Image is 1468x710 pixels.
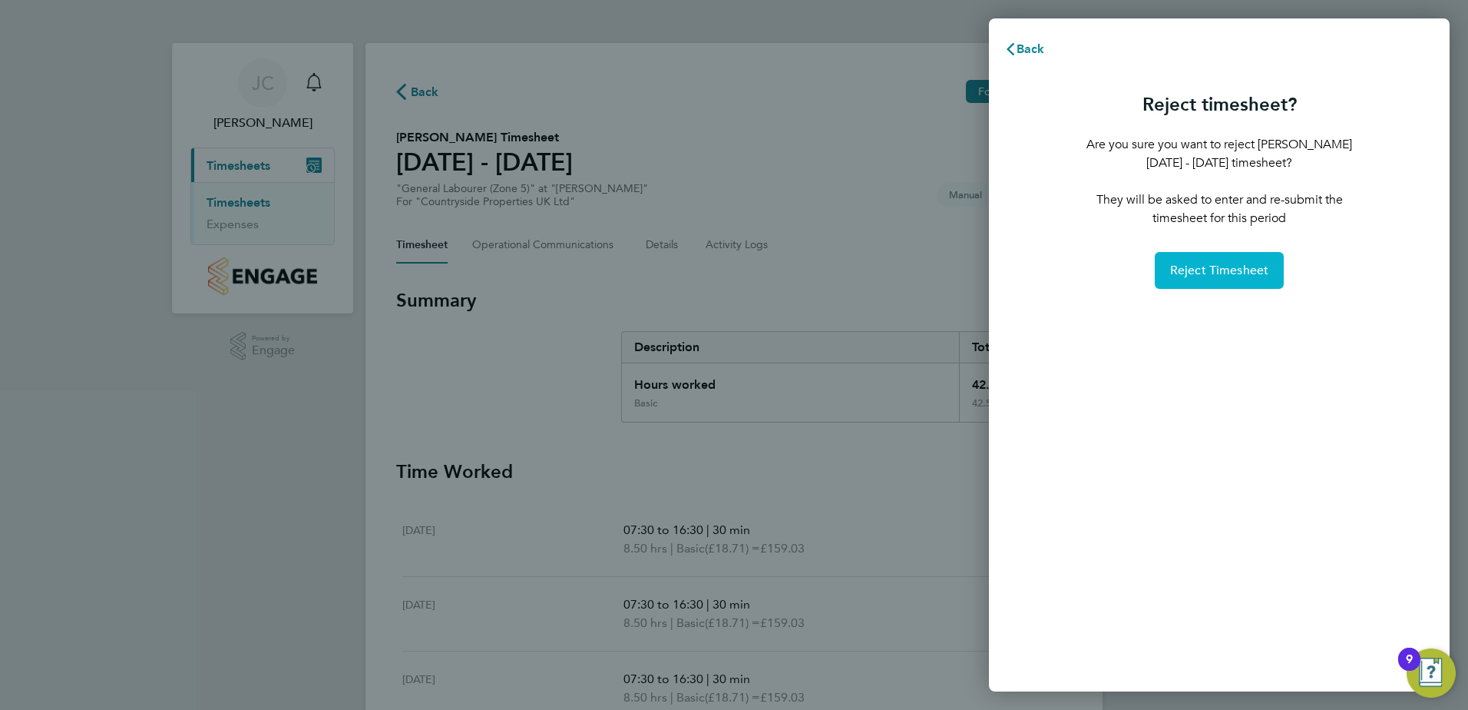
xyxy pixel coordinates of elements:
span: Reject Timesheet [1170,263,1269,278]
button: Back [989,34,1060,65]
h3: Reject timesheet? [1084,92,1354,117]
button: Open Resource Center, 9 new notifications [1407,649,1456,698]
span: Back [1017,41,1045,56]
div: 9 [1406,659,1413,679]
p: Are you sure you want to reject [PERSON_NAME] [DATE] - [DATE] timesheet? [1084,135,1354,172]
button: Reject Timesheet [1155,252,1284,289]
p: They will be asked to enter and re-submit the timesheet for this period [1084,191,1354,227]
